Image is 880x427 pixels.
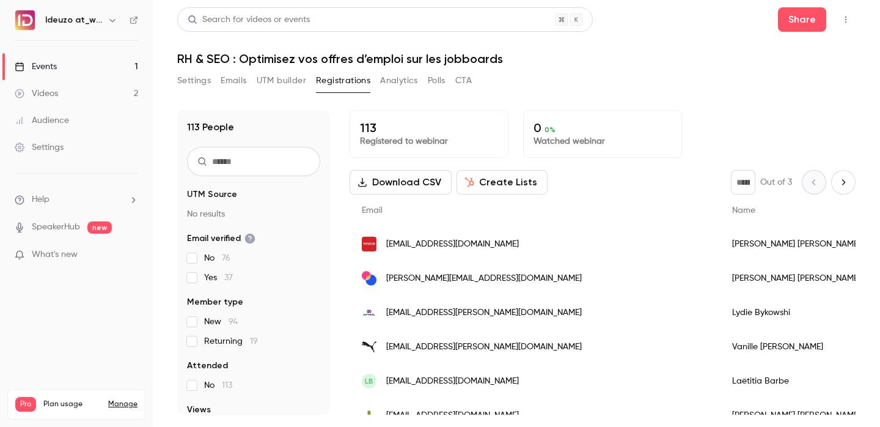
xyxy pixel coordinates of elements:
[187,360,228,372] span: Attended
[365,376,373,387] span: LB
[187,232,255,245] span: Email verified
[386,272,582,285] span: [PERSON_NAME][EMAIL_ADDRESS][DOMAIN_NAME]
[386,306,582,319] span: [EMAIL_ADDRESS][PERSON_NAME][DOMAIN_NAME]
[187,208,320,220] p: No results
[544,125,555,134] span: 0 %
[720,227,873,261] div: [PERSON_NAME] [PERSON_NAME]
[204,335,258,347] span: Returning
[222,254,230,262] span: 76
[32,221,80,234] a: SpeakerHub
[350,170,452,195] button: Download CSV
[778,7,826,32] button: Share
[108,399,137,409] a: Manage
[87,221,112,234] span: new
[386,375,519,388] span: [EMAIL_ADDRESS][DOMAIN_NAME]
[362,237,376,251] img: systra.com
[380,71,418,91] button: Analytics
[229,317,238,326] span: 94
[720,261,873,295] div: [PERSON_NAME] [PERSON_NAME]
[250,337,258,346] span: 19
[188,13,310,26] div: Search for videos or events
[15,193,138,206] li: help-dropdown-opener
[187,188,237,201] span: UTM Source
[732,206,755,215] span: Name
[222,381,232,390] span: 113
[362,305,376,320] img: aftral.com
[360,135,498,147] p: Registered to webinar
[428,71,446,91] button: Polls
[187,296,243,308] span: Member type
[316,71,370,91] button: Registrations
[177,51,856,66] h1: RH & SEO : Optimisez vos offres d’emploi sur les jobboards
[204,316,238,328] span: New
[177,71,211,91] button: Settings
[720,330,873,364] div: Vanille [PERSON_NAME]
[187,404,211,416] span: Views
[15,87,58,100] div: Videos
[386,341,582,354] span: [EMAIL_ADDRESS][PERSON_NAME][DOMAIN_NAME]
[386,238,519,251] span: [EMAIL_ADDRESS][DOMAIN_NAME]
[15,141,64,154] div: Settings
[720,295,873,330] div: Lydie Bykowshi
[204,272,233,284] span: Yes
[360,121,498,135] p: 113
[831,170,856,195] button: Next page
[362,408,376,423] img: talenz.fr
[224,273,233,282] span: 37
[187,120,234,135] h1: 113 People
[455,71,472,91] button: CTA
[362,206,383,215] span: Email
[221,71,246,91] button: Emails
[43,399,101,409] span: Plan usage
[720,364,873,398] div: Laëtitia Barbe
[257,71,306,91] button: UTM builder
[15,10,35,30] img: Ideuzo at_work
[45,14,103,26] h6: Ideuzo at_work
[15,397,36,412] span: Pro
[32,193,50,206] span: Help
[760,176,792,188] p: Out of 3
[457,170,548,195] button: Create Lists
[362,341,376,353] img: puma.com
[533,121,672,135] p: 0
[32,248,78,261] span: What's new
[204,379,232,392] span: No
[204,252,230,264] span: No
[386,409,519,422] span: [EMAIL_ADDRESS][DOMAIN_NAME]
[15,61,57,73] div: Events
[123,250,138,261] iframe: Noticeable Trigger
[15,114,69,127] div: Audience
[362,271,376,286] img: bloomays.com
[533,135,672,147] p: Watched webinar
